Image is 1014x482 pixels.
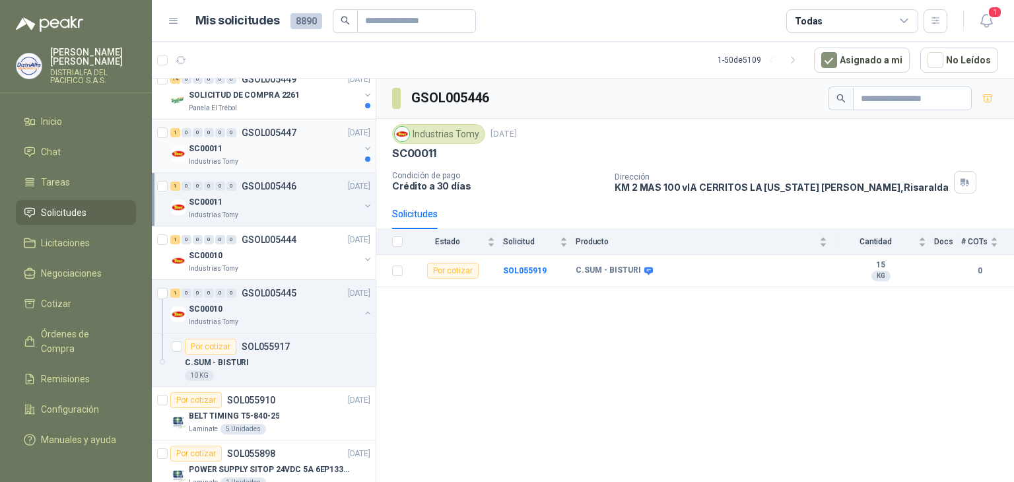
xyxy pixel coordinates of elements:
[835,260,926,271] b: 15
[242,235,296,244] p: GSOL005444
[182,182,191,191] div: 0
[170,71,373,114] a: 14 0 0 0 0 0 GSOL005449[DATE] Company LogoSOLICITUD DE COMPRA 2261Panela El Trébol
[242,75,296,84] p: GSOL005449
[215,128,225,137] div: 0
[615,182,948,193] p: KM 2 MAS 100 vIA CERRITOS LA [US_STATE] [PERSON_NAME] , Risaralda
[576,237,817,246] span: Producto
[242,182,296,191] p: GSOL005446
[170,199,186,215] img: Company Logo
[204,182,214,191] div: 0
[189,424,218,434] p: Laminate
[41,402,99,417] span: Configuración
[215,289,225,298] div: 0
[348,234,370,246] p: [DATE]
[341,16,350,25] span: search
[16,322,136,361] a: Órdenes de Compra
[182,128,191,137] div: 0
[961,237,988,246] span: # COTs
[348,448,370,460] p: [DATE]
[170,125,373,167] a: 1 0 0 0 0 0 GSOL005447[DATE] Company LogoSC00011Industrias Tomy
[836,94,846,103] span: search
[189,196,222,209] p: SC00011
[215,75,225,84] div: 0
[411,229,503,255] th: Estado
[204,75,214,84] div: 0
[392,207,438,221] div: Solicitudes
[576,229,835,255] th: Producto
[503,266,547,275] a: SOL055919
[348,394,370,407] p: [DATE]
[227,396,275,405] p: SOL055910
[170,92,186,108] img: Company Logo
[814,48,910,73] button: Asignado a mi
[615,172,948,182] p: Dirección
[348,180,370,193] p: [DATE]
[189,89,300,102] p: SOLICITUD DE COMPRA 2261
[189,156,238,167] p: Industrias Tomy
[242,128,296,137] p: GSOL005447
[189,303,222,316] p: SC00010
[170,178,373,221] a: 1 0 0 0 0 0 GSOL005446[DATE] Company LogoSC00011Industrias Tomy
[961,265,998,277] b: 0
[920,48,998,73] button: No Leídos
[182,289,191,298] div: 0
[795,14,823,28] div: Todas
[50,48,136,66] p: [PERSON_NAME] [PERSON_NAME]
[170,75,180,84] div: 14
[41,236,90,250] span: Licitaciones
[392,124,485,144] div: Industrias Tomy
[41,145,61,159] span: Chat
[16,427,136,452] a: Manuales y ayuda
[189,143,222,155] p: SC00011
[185,357,249,369] p: C.SUM - BISTURI
[41,266,102,281] span: Negociaciones
[16,397,136,422] a: Configuración
[395,127,409,141] img: Company Logo
[195,11,280,30] h1: Mis solicitudes
[170,392,222,408] div: Por cotizar
[41,175,70,189] span: Tareas
[189,464,353,476] p: POWER SUPPLY SITOP 24VDC 5A 6EP13333BA10
[204,235,214,244] div: 0
[503,237,557,246] span: Solicitud
[16,291,136,316] a: Cotizar
[16,139,136,164] a: Chat
[16,230,136,256] a: Licitaciones
[226,75,236,84] div: 0
[226,182,236,191] div: 0
[392,147,436,160] p: SC00011
[170,146,186,162] img: Company Logo
[189,250,222,262] p: SC00010
[242,342,290,351] p: SOL055917
[41,205,86,220] span: Solicitudes
[348,127,370,139] p: [DATE]
[215,235,225,244] div: 0
[242,289,296,298] p: GSOL005445
[193,75,203,84] div: 0
[193,182,203,191] div: 0
[835,229,934,255] th: Cantidad
[189,210,238,221] p: Industrias Tomy
[182,75,191,84] div: 0
[170,253,186,269] img: Company Logo
[189,103,237,114] p: Panela El Trébol
[503,229,576,255] th: Solicitud
[170,128,180,137] div: 1
[348,73,370,86] p: [DATE]
[490,128,517,141] p: [DATE]
[41,114,62,129] span: Inicio
[411,88,491,108] h3: GSOL005446
[988,6,1002,18] span: 1
[170,182,180,191] div: 1
[170,285,373,327] a: 1 0 0 0 0 0 GSOL005445[DATE] Company LogoSC00010Industrias Tomy
[193,128,203,137] div: 0
[427,263,479,279] div: Por cotizar
[189,263,238,274] p: Industrias Tomy
[227,449,275,458] p: SOL055898
[189,410,279,423] p: BELT TIMING T5-840-25
[215,182,225,191] div: 0
[152,333,376,387] a: Por cotizarSOL055917C.SUM - BISTURI10 KG
[170,446,222,462] div: Por cotizar
[170,306,186,322] img: Company Logo
[41,327,123,356] span: Órdenes de Compra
